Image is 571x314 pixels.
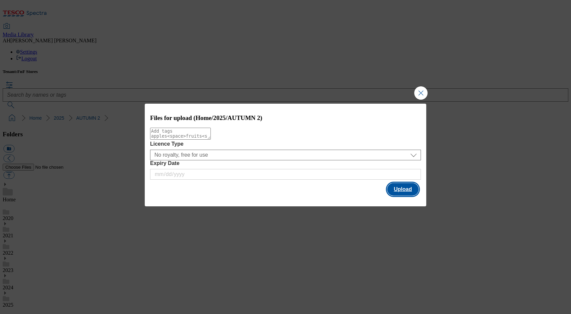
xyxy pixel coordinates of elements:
[387,183,419,196] button: Upload
[150,160,421,166] label: Expiry Date
[150,114,421,122] h3: Files for upload (Home/2025/AUTUMN 2)
[145,104,426,207] div: Modal
[414,86,428,100] button: Close Modal
[150,141,421,147] label: Licence Type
